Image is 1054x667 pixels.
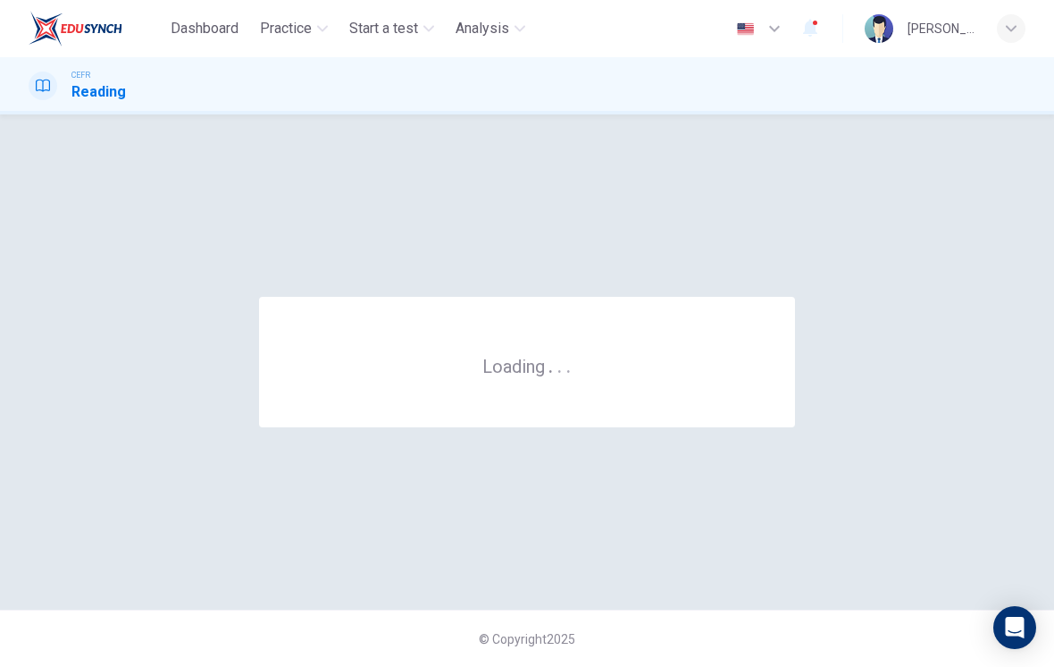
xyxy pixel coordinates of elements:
button: Practice [253,13,335,45]
span: Start a test [349,18,418,39]
button: Dashboard [163,13,246,45]
div: Open Intercom Messenger [993,606,1036,649]
span: Analysis [456,18,509,39]
span: CEFR [71,69,90,81]
h6: . [548,350,554,379]
span: © Copyright 2025 [479,632,575,646]
h6: Loading [482,354,572,377]
h1: Reading [71,81,126,103]
a: EduSynch logo [29,11,163,46]
img: Profile picture [865,14,893,43]
div: [PERSON_NAME] [PERSON_NAME] [PERSON_NAME] [908,18,975,39]
button: Start a test [342,13,441,45]
span: Practice [260,18,312,39]
h6: . [556,350,563,379]
span: Dashboard [171,18,238,39]
img: en [734,22,757,36]
img: EduSynch logo [29,11,122,46]
h6: . [565,350,572,379]
button: Analysis [448,13,532,45]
